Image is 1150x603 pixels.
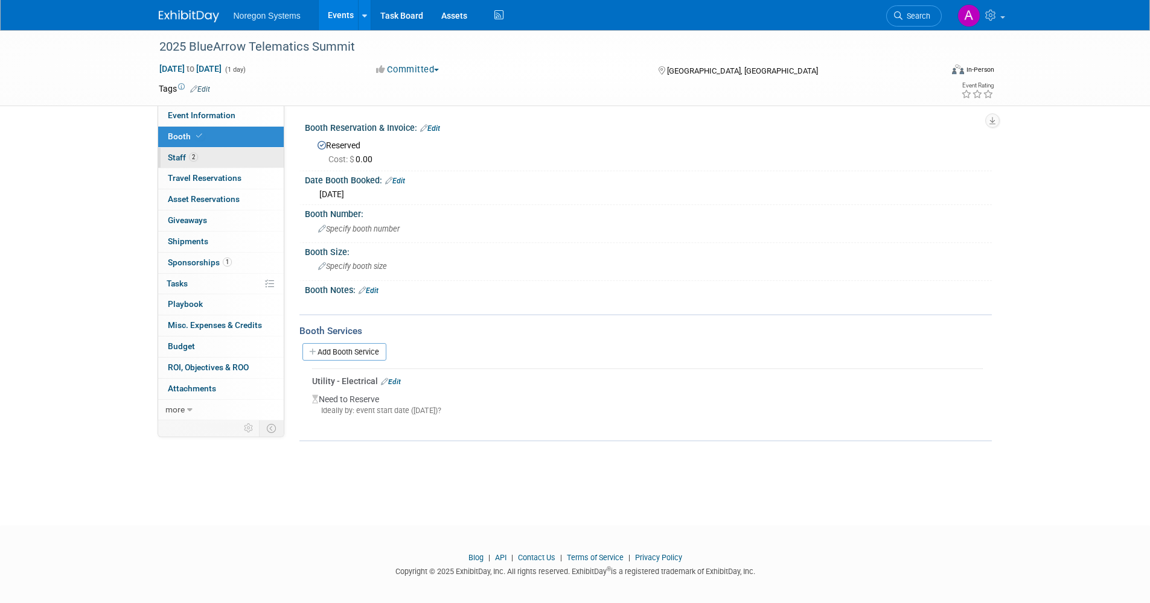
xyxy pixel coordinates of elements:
[305,119,992,134] div: Booth Reservation & Invoice:
[305,171,992,187] div: Date Booth Booked:
[318,224,400,233] span: Specify booth number
[372,63,444,76] button: Committed
[167,279,188,288] span: Tasks
[385,177,405,185] a: Edit
[168,320,262,330] span: Misc. Expenses & Credits
[158,210,284,231] a: Giveaways
[518,553,555,562] a: Contact Us
[168,257,232,267] span: Sponsorships
[420,124,440,133] a: Edit
[957,4,980,27] img: Ali Connell
[158,274,284,294] a: Tasks
[952,65,964,74] img: Format-Inperson.png
[158,106,284,126] a: Event Information
[159,63,222,74] span: [DATE] [DATE]
[224,66,246,74] span: (1 day)
[319,189,344,199] span: [DATE]
[607,566,611,572] sup: ®
[168,131,205,141] span: Booth
[870,63,995,81] div: Event Format
[312,375,983,387] div: Utility - Electrical
[381,377,401,386] a: Edit
[185,64,196,74] span: to
[158,294,284,315] a: Playbook
[328,154,377,164] span: 0.00
[312,387,983,426] div: Need to Reserve
[190,85,210,93] a: Edit
[468,553,484,562] a: Blog
[159,10,219,22] img: ExhibitDay
[625,553,633,562] span: |
[168,110,235,120] span: Event Information
[159,83,210,95] td: Tags
[158,379,284,399] a: Attachments
[165,405,185,414] span: more
[305,243,992,258] div: Booth Size:
[168,173,241,183] span: Travel Reservations
[508,553,516,562] span: |
[168,194,240,204] span: Asset Reservations
[966,65,994,74] div: In-Person
[168,299,203,309] span: Playbook
[168,215,207,225] span: Giveaways
[158,168,284,189] a: Travel Reservations
[302,343,386,361] a: Add Booth Service
[168,362,249,372] span: ROI, Objectives & ROO
[902,11,930,21] span: Search
[667,66,818,75] span: [GEOGRAPHIC_DATA], [GEOGRAPHIC_DATA]
[234,11,301,21] span: Noregon Systems
[314,136,983,165] div: Reserved
[312,405,983,416] div: Ideally by: event start date ([DATE])?
[158,336,284,357] a: Budget
[635,553,682,562] a: Privacy Policy
[238,420,260,436] td: Personalize Event Tab Strip
[158,358,284,378] a: ROI, Objectives & ROO
[886,5,942,27] a: Search
[158,232,284,252] a: Shipments
[305,205,992,220] div: Booth Number:
[189,153,198,162] span: 2
[168,384,216,393] span: Attachments
[557,553,565,562] span: |
[318,262,387,271] span: Specify booth size
[168,341,195,351] span: Budget
[495,553,506,562] a: API
[158,127,284,147] a: Booth
[168,153,198,162] span: Staff
[259,420,284,436] td: Toggle Event Tabs
[158,315,284,336] a: Misc. Expenses & Credits
[485,553,493,562] span: |
[961,83,994,89] div: Event Rating
[196,133,202,139] i: Booth reservation complete
[158,148,284,168] a: Staff2
[158,400,284,420] a: more
[158,253,284,273] a: Sponsorships1
[158,189,284,210] a: Asset Reservations
[168,236,208,246] span: Shipments
[359,286,379,295] a: Edit
[567,553,624,562] a: Terms of Service
[155,36,924,58] div: 2025 BlueArrow Telematics Summit
[328,154,356,164] span: Cost: $
[223,257,232,267] span: 1
[305,281,992,297] div: Booth Notes:
[299,324,992,338] div: Booth Services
